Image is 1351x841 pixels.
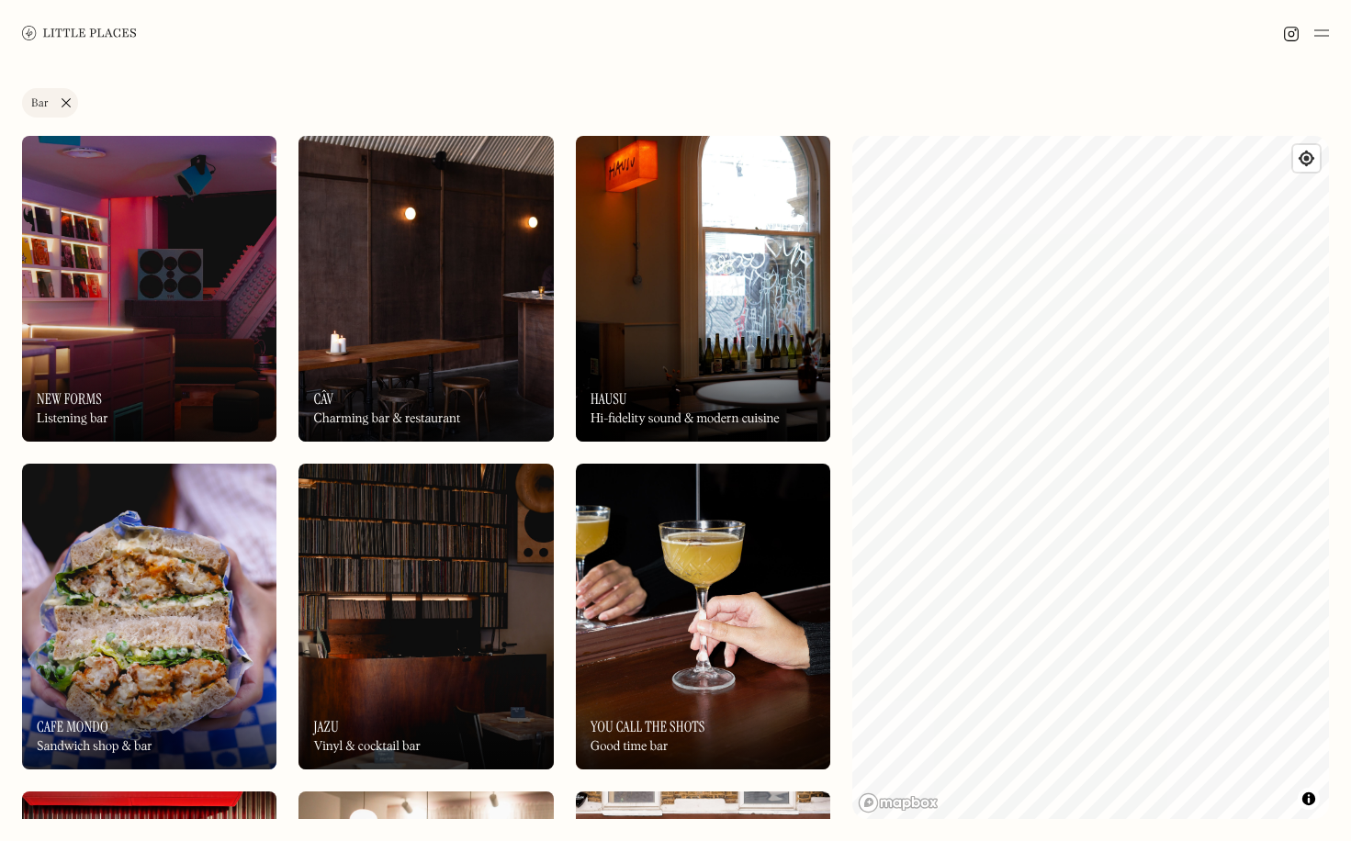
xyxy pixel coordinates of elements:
div: Hi-fidelity sound & modern cuisine [591,411,780,427]
div: Charming bar & restaurant [313,411,460,427]
button: Find my location [1293,145,1320,172]
h3: Cafe Mondo [37,718,108,735]
a: HausuHausuHausuHi-fidelity sound & modern cuisine [576,136,830,442]
div: Sandwich shop & bar [37,739,152,755]
img: Jazu [298,464,553,769]
span: Toggle attribution [1303,789,1314,809]
div: Bar [31,98,49,109]
a: CâvCâvCâvCharming bar & restaurant [298,136,553,442]
button: Toggle attribution [1298,788,1320,810]
h3: Hausu [591,390,627,408]
canvas: Map [852,136,1329,819]
img: Câv [298,136,553,442]
img: Hausu [576,136,830,442]
h3: New Forms [37,390,102,408]
a: JazuJazuJazuVinyl & cocktail bar [298,464,553,769]
img: Cafe Mondo [22,464,276,769]
div: Good time bar [591,739,668,755]
a: You Call The ShotsYou Call The ShotsYou Call The ShotsGood time bar [576,464,830,769]
img: New Forms [22,136,276,442]
img: You Call The Shots [576,464,830,769]
a: Mapbox homepage [858,792,939,813]
h3: You Call The Shots [591,718,705,735]
a: Bar [22,88,78,118]
a: New FormsNew FormsNew FormsListening bar [22,136,276,442]
h3: Jazu [313,718,338,735]
div: Vinyl & cocktail bar [313,739,421,755]
h3: Câv [313,390,333,408]
div: Listening bar [37,411,108,427]
a: Cafe MondoCafe MondoCafe MondoSandwich shop & bar [22,464,276,769]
